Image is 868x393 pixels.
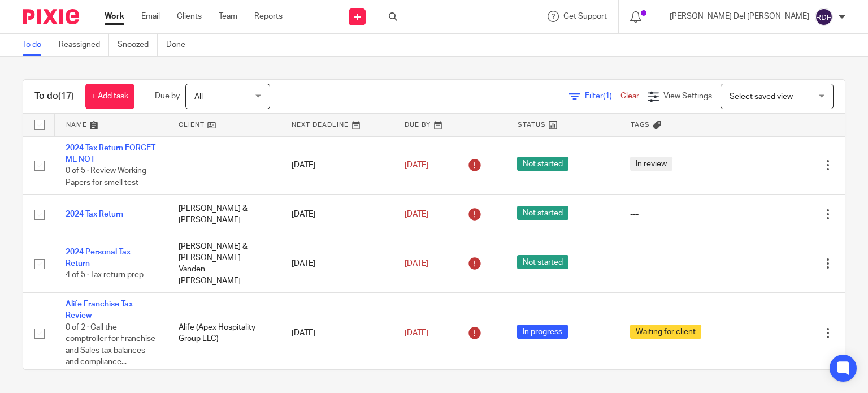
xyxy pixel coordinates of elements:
[405,329,428,337] span: [DATE]
[815,8,833,26] img: svg%3E
[405,161,428,169] span: [DATE]
[563,12,607,20] span: Get Support
[194,93,203,101] span: All
[58,92,74,101] span: (17)
[631,122,650,128] span: Tags
[118,34,158,56] a: Snoozed
[630,258,721,269] div: ---
[141,11,160,22] a: Email
[517,206,568,220] span: Not started
[66,300,133,319] a: Alife Franchise Tax Review
[166,34,194,56] a: Done
[105,11,124,22] a: Work
[23,34,50,56] a: To do
[517,157,568,171] span: Not started
[280,136,393,195] td: [DATE]
[167,195,280,235] td: [PERSON_NAME] & [PERSON_NAME]
[34,90,74,102] h1: To do
[517,255,568,269] span: Not started
[620,92,639,100] a: Clear
[630,157,672,171] span: In review
[280,292,393,374] td: [DATE]
[603,92,612,100] span: (1)
[59,34,109,56] a: Reassigned
[405,210,428,218] span: [DATE]
[517,325,568,339] span: In progress
[405,260,428,267] span: [DATE]
[66,271,144,279] span: 4 of 5 · Tax return prep
[177,11,202,22] a: Clients
[670,11,809,22] p: [PERSON_NAME] Del [PERSON_NAME]
[85,84,134,109] a: + Add task
[66,323,155,366] span: 0 of 2 · Call the comptroller for Franchise and Sales tax balances and compliance...
[219,11,237,22] a: Team
[66,144,155,163] a: 2024 Tax Return FORGET ME NOT
[254,11,283,22] a: Reports
[167,235,280,292] td: [PERSON_NAME] & [PERSON_NAME] Vanden [PERSON_NAME]
[630,325,701,339] span: Waiting for client
[585,92,620,100] span: Filter
[630,209,721,220] div: ---
[155,90,180,102] p: Due by
[167,292,280,374] td: Alife (Apex Hospitality Group LLC)
[23,9,79,24] img: Pixie
[66,210,123,218] a: 2024 Tax Return
[66,167,146,187] span: 0 of 5 · Review Working Papers for smell test
[730,93,793,101] span: Select saved view
[663,92,712,100] span: View Settings
[280,195,393,235] td: [DATE]
[66,248,131,267] a: 2024 Personal Tax Return
[280,235,393,292] td: [DATE]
